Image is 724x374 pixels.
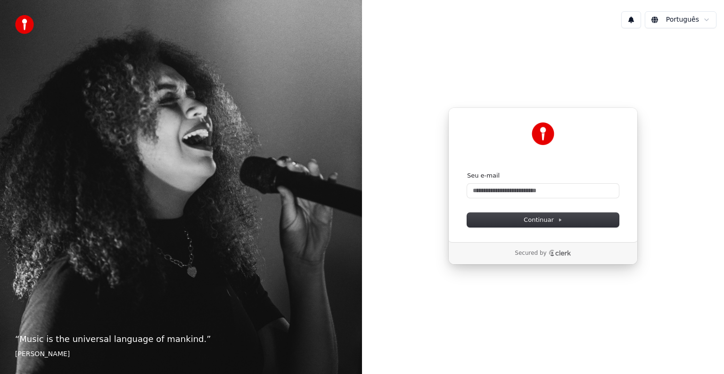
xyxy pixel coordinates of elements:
a: Clerk logo [549,250,571,256]
img: youka [15,15,34,34]
img: Youka [532,122,554,145]
p: “ Music is the universal language of mankind. ” [15,333,347,346]
span: Continuar [524,216,562,224]
label: Seu e-mail [467,171,500,180]
p: Secured by [515,250,546,257]
button: Continuar [467,213,619,227]
footer: [PERSON_NAME] [15,350,347,359]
